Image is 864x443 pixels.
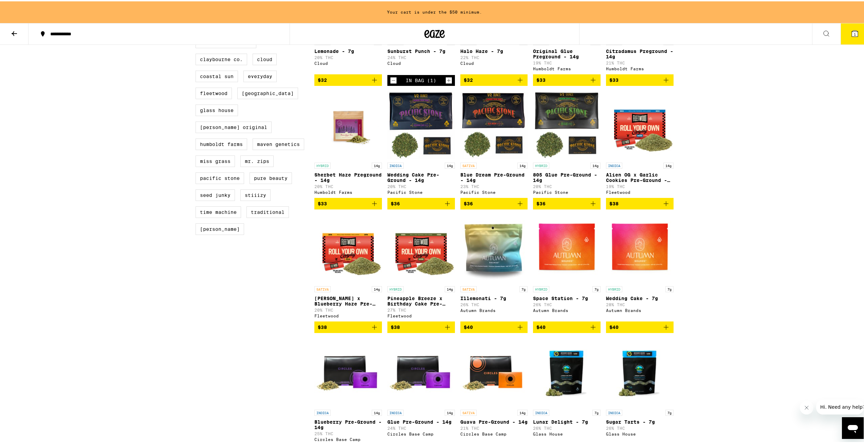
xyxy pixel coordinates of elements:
p: SATIVA [460,408,477,414]
p: 14g [663,161,674,167]
button: Add to bag [460,73,528,85]
button: Add to bag [533,320,601,332]
p: 7g [665,408,674,414]
div: Cloud [314,60,382,64]
p: Wedding Cake - 7g [606,294,674,300]
span: $32 [464,76,473,81]
img: Fleetwood - Jack Herer x Blueberry Haze Pre-Ground - 14g [314,214,382,281]
a: Open page for Wedding Cake - 7g from Autumn Brands [606,214,674,320]
div: Circles Base Camp [460,430,528,435]
p: 26% THC [533,301,601,306]
img: Circles Base Camp - Blueberry Pre-Ground - 14g [314,337,382,405]
p: 14g [372,408,382,414]
label: Fleetwood [196,86,232,98]
button: Decrement [390,76,397,82]
div: Circles Base Camp [387,430,455,435]
p: Blue Dream Pre-Ground - 14g [460,171,528,182]
p: Halo Haze - 7g [460,47,528,53]
button: Add to bag [314,320,382,332]
a: Open page for Pineapple Breeze x Birthday Cake Pre-Ground - 14g from Fleetwood [387,214,455,320]
img: Autumn Brands - Space Station - 7g [533,214,601,281]
button: Add to bag [460,320,528,332]
img: Pacific Stone - 805 Glue Pre-Ground - 14g [533,90,601,158]
a: Open page for Alien OG x Garlic Cookies Pre-Ground - 14g from Fleetwood [606,90,674,197]
button: Increment [445,76,452,82]
p: SATIVA [460,161,477,167]
p: 20% THC [314,54,382,58]
label: Claybourne Co. [196,52,247,64]
iframe: Close message [800,400,813,413]
p: HYBRID [314,161,331,167]
div: Pacific Stone [387,189,455,193]
span: $38 [609,200,619,205]
p: 7g [592,408,601,414]
span: $38 [391,323,400,329]
p: Space Station - 7g [533,294,601,300]
p: Lemonade - 7g [314,47,382,53]
label: Pacific Stone [196,171,244,183]
div: Glass House [606,430,674,435]
p: HYBRID [533,285,549,291]
label: Seed Junky [196,188,235,200]
div: Cloud [460,60,528,64]
p: 26% THC [533,425,601,429]
button: Add to bag [314,197,382,208]
div: Fleetwood [314,312,382,317]
label: Humboldt Farms [196,137,247,149]
a: Open page for 805 Glue Pre-Ground - 14g from Pacific Stone [533,90,601,197]
button: Add to bag [387,197,455,208]
div: Pacific Stone [460,189,528,193]
img: Glass House - Lunar Delight - 7g [533,337,601,405]
p: 14g [445,408,455,414]
label: [PERSON_NAME] Original [196,120,272,132]
div: Glass House [533,430,601,435]
a: Open page for Sherbet Haze Preground - 14g from Humboldt Farms [314,90,382,197]
p: 7g [592,285,601,291]
a: Open page for Illemonati - 7g from Autumn Brands [460,214,528,320]
span: $38 [318,323,327,329]
p: HYBRID [533,161,549,167]
div: Fleetwood [387,312,455,317]
p: 24% THC [387,425,455,429]
span: $32 [318,76,327,81]
img: Fleetwood - Pineapple Breeze x Birthday Cake Pre-Ground - 14g [387,214,455,281]
p: INDICA [606,408,622,414]
span: $40 [464,323,473,329]
p: INDICA [314,408,331,414]
label: Glass House [196,103,238,115]
button: Add to bag [387,320,455,332]
div: Humboldt Farms [606,65,674,70]
p: 21% THC [606,59,674,64]
label: Cloud [253,52,277,64]
p: 14g [445,285,455,291]
span: $40 [536,323,546,329]
div: Autumn Brands [606,307,674,311]
span: $33 [536,76,546,81]
button: Add to bag [606,320,674,332]
span: $33 [318,200,327,205]
div: Cloud [387,60,455,64]
button: Add to bag [314,73,382,85]
p: 20% THC [314,307,382,311]
img: Pacific Stone - Wedding Cake Pre-Ground - 14g [387,90,455,158]
span: $36 [391,200,400,205]
img: Autumn Brands - Illemonati - 7g [460,214,528,281]
p: Pineapple Breeze x Birthday Cake Pre-Ground - 14g [387,294,455,305]
span: $40 [609,323,619,329]
p: 22% THC [460,54,528,58]
p: 14g [590,161,601,167]
img: Pacific Stone - Blue Dream Pre-Ground - 14g [460,90,528,158]
p: 14g [372,161,382,167]
label: Traditional [246,205,289,217]
div: Humboldt Farms [533,65,601,70]
button: Add to bag [460,197,528,208]
p: 20% THC [533,183,601,187]
iframe: Message from company [816,398,864,413]
p: 28% THC [606,301,674,306]
img: Glass House - Sugar Tarts - 7g [606,337,674,405]
p: 26% THC [460,301,528,306]
span: 1 [854,31,856,35]
img: Autumn Brands - Wedding Cake - 7g [606,214,674,281]
button: Add to bag [606,197,674,208]
div: Autumn Brands [533,307,601,311]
